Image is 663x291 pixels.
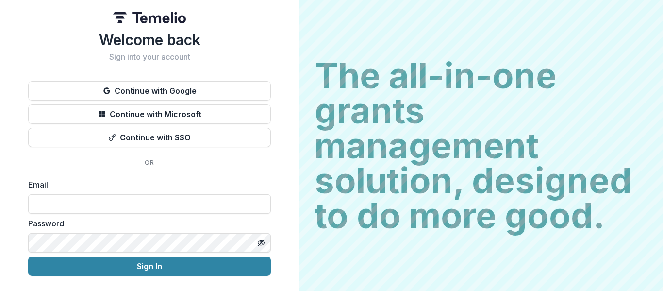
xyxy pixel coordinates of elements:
label: Email [28,179,265,190]
button: Toggle password visibility [253,235,269,251]
label: Password [28,218,265,229]
h2: Sign into your account [28,52,271,62]
h1: Welcome back [28,31,271,49]
button: Continue with SSO [28,128,271,147]
img: Temelio [113,12,186,23]
button: Continue with Microsoft [28,104,271,124]
button: Continue with Google [28,81,271,101]
button: Sign In [28,257,271,276]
